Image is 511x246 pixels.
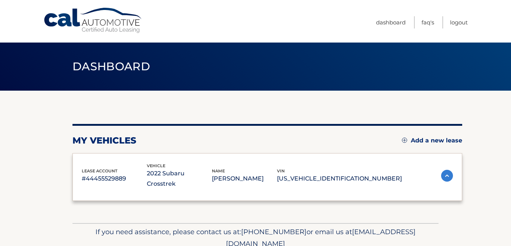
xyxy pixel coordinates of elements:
h2: my vehicles [72,135,136,146]
span: name [212,168,225,173]
span: vin [277,168,285,173]
span: Dashboard [72,60,150,73]
a: Add a new lease [402,137,462,144]
a: Dashboard [376,16,406,28]
a: Logout [450,16,468,28]
p: [PERSON_NAME] [212,173,277,184]
img: add.svg [402,138,407,143]
p: 2022 Subaru Crosstrek [147,168,212,189]
span: vehicle [147,163,165,168]
img: accordion-active.svg [441,170,453,182]
a: Cal Automotive [43,7,143,34]
span: [PHONE_NUMBER] [241,228,307,236]
p: [US_VEHICLE_IDENTIFICATION_NUMBER] [277,173,402,184]
span: lease account [82,168,118,173]
a: FAQ's [422,16,434,28]
p: #44455529889 [82,173,147,184]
